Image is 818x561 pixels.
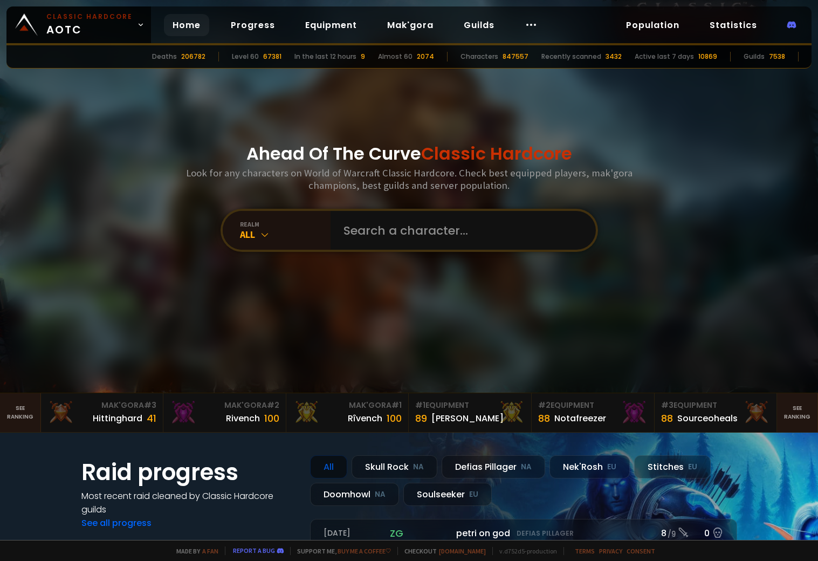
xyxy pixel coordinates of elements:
span: Checkout [397,547,486,555]
h1: Raid progress [81,455,297,489]
div: Rivench [226,412,260,425]
div: [PERSON_NAME] [431,412,504,425]
a: Classic HardcoreAOTC [6,6,151,43]
div: 100 [387,411,402,426]
small: EU [688,462,697,473]
div: 9 [361,52,365,61]
div: 88 [661,411,673,426]
a: Mak'Gora#3Hittinghard41 [41,393,164,432]
div: Soulseeker [403,483,492,506]
div: Almost 60 [378,52,413,61]
div: Level 60 [232,52,259,61]
a: Mak'Gora#2Rivench100 [163,393,286,432]
span: Made by [170,547,218,555]
div: Hittinghard [93,412,142,425]
div: realm [240,220,331,228]
span: # 3 [144,400,156,411]
div: Defias Pillager [442,455,545,478]
a: Progress [222,14,284,36]
a: Report a bug [233,546,275,555]
div: Mak'Gora [47,400,157,411]
div: Sourceoheals [677,412,738,425]
div: Active last 7 days [635,52,694,61]
div: In the last 12 hours [294,52,356,61]
a: Equipment [297,14,366,36]
div: Characters [460,52,498,61]
small: NA [521,462,532,473]
div: Stitches [634,455,711,478]
div: Equipment [415,400,525,411]
span: # 2 [267,400,279,411]
small: Classic Hardcore [46,12,133,22]
div: All [240,228,331,241]
a: [DOMAIN_NAME] [439,547,486,555]
a: Terms [575,547,595,555]
a: Mak'gora [379,14,442,36]
div: 67381 [263,52,281,61]
div: Notafreezer [554,412,606,425]
div: Rîvench [348,412,382,425]
div: Mak'Gora [293,400,402,411]
small: EU [607,462,616,473]
div: 88 [538,411,550,426]
a: Seeranking [777,393,818,432]
div: Guilds [744,52,765,61]
a: Statistics [701,14,766,36]
div: 7538 [769,52,785,61]
span: # 2 [538,400,551,411]
a: Guilds [455,14,503,36]
span: Support me, [290,547,391,555]
small: NA [413,462,424,473]
div: Skull Rock [352,455,437,478]
div: Mak'Gora [170,400,279,411]
div: 847557 [503,52,528,61]
input: Search a character... [337,211,583,250]
a: Consent [627,547,655,555]
div: All [310,455,347,478]
a: Privacy [599,547,622,555]
span: v. d752d5 - production [492,547,557,555]
a: Buy me a coffee [338,547,391,555]
div: Recently scanned [541,52,601,61]
h1: Ahead Of The Curve [246,141,572,167]
h3: Look for any characters on World of Warcraft Classic Hardcore. Check best equipped players, mak'g... [182,167,637,191]
div: Deaths [152,52,177,61]
small: NA [375,489,386,500]
a: Home [164,14,209,36]
div: 10869 [698,52,717,61]
div: Equipment [538,400,648,411]
small: EU [469,489,478,500]
div: Nek'Rosh [549,455,630,478]
span: # 1 [415,400,425,411]
span: # 1 [391,400,402,411]
a: #1Equipment89[PERSON_NAME] [409,393,532,432]
div: 3432 [606,52,622,61]
div: 2074 [417,52,434,61]
div: Equipment [661,400,771,411]
a: a fan [202,547,218,555]
span: AOTC [46,12,133,38]
h4: Most recent raid cleaned by Classic Hardcore guilds [81,489,297,516]
div: 41 [147,411,156,426]
a: #3Equipment88Sourceoheals [655,393,778,432]
span: # 3 [661,400,673,411]
div: 206782 [181,52,205,61]
a: See all progress [81,517,152,529]
a: Mak'Gora#1Rîvench100 [286,393,409,432]
a: #2Equipment88Notafreezer [532,393,655,432]
a: [DATE]zgpetri on godDefias Pillager8 /90 [310,519,737,548]
a: Population [617,14,688,36]
span: Classic Hardcore [421,141,572,166]
div: Doomhowl [310,483,399,506]
div: 100 [264,411,279,426]
div: 89 [415,411,427,426]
